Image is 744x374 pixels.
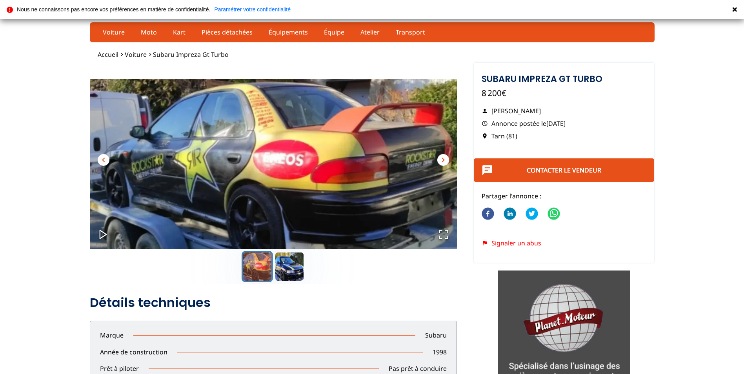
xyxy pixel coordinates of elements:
a: Moto [136,25,162,39]
a: Équipe [319,25,349,39]
div: Go to Slide 1 [90,63,457,249]
p: Pas prêt à conduire [379,364,457,373]
a: Atelier [355,25,385,39]
p: Annonce postée le [DATE] [482,119,647,128]
a: Accueil [98,50,118,59]
h2: Détails techniques [90,295,457,310]
button: facebook [482,202,494,226]
button: twitter [526,202,538,226]
a: Voiture [98,25,130,39]
p: Partager l'annonce : [482,192,647,200]
a: Kart [168,25,191,39]
p: Prêt à piloter [90,364,149,373]
a: Équipements [264,25,313,39]
a: Subaru impreza gt Turbo [153,50,229,59]
p: Tarn (81) [482,132,647,140]
span: chevron_left [99,155,108,165]
button: Contacter le vendeur [474,158,655,182]
p: Marque [90,331,133,340]
button: chevron_right [437,154,449,166]
button: linkedin [504,202,516,226]
span: chevron_right [438,155,448,165]
p: 8 200€ [482,87,647,99]
a: Paramétrer votre confidentialité [214,7,291,12]
button: Play or Pause Slideshow [90,221,116,249]
button: Go to Slide 1 [242,251,273,282]
p: 1998 [423,348,457,356]
p: Nous ne connaissons pas encore vos préférences en matière de confidentialité. [17,7,210,12]
button: chevron_left [98,154,109,166]
button: whatsapp [548,202,560,226]
div: Thumbnail Navigation [90,251,457,282]
p: Subaru [415,331,457,340]
a: Voiture [125,50,147,59]
p: [PERSON_NAME] [482,107,647,115]
p: Année de construction [90,348,177,356]
h1: Subaru impreza gt Turbo [482,74,647,83]
button: Go to Slide 2 [274,251,305,282]
button: Open Fullscreen [430,221,457,249]
a: Pièces détachées [196,25,258,39]
a: Transport [391,25,430,39]
img: image [90,63,457,267]
div: Signaler un abus [482,240,647,247]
